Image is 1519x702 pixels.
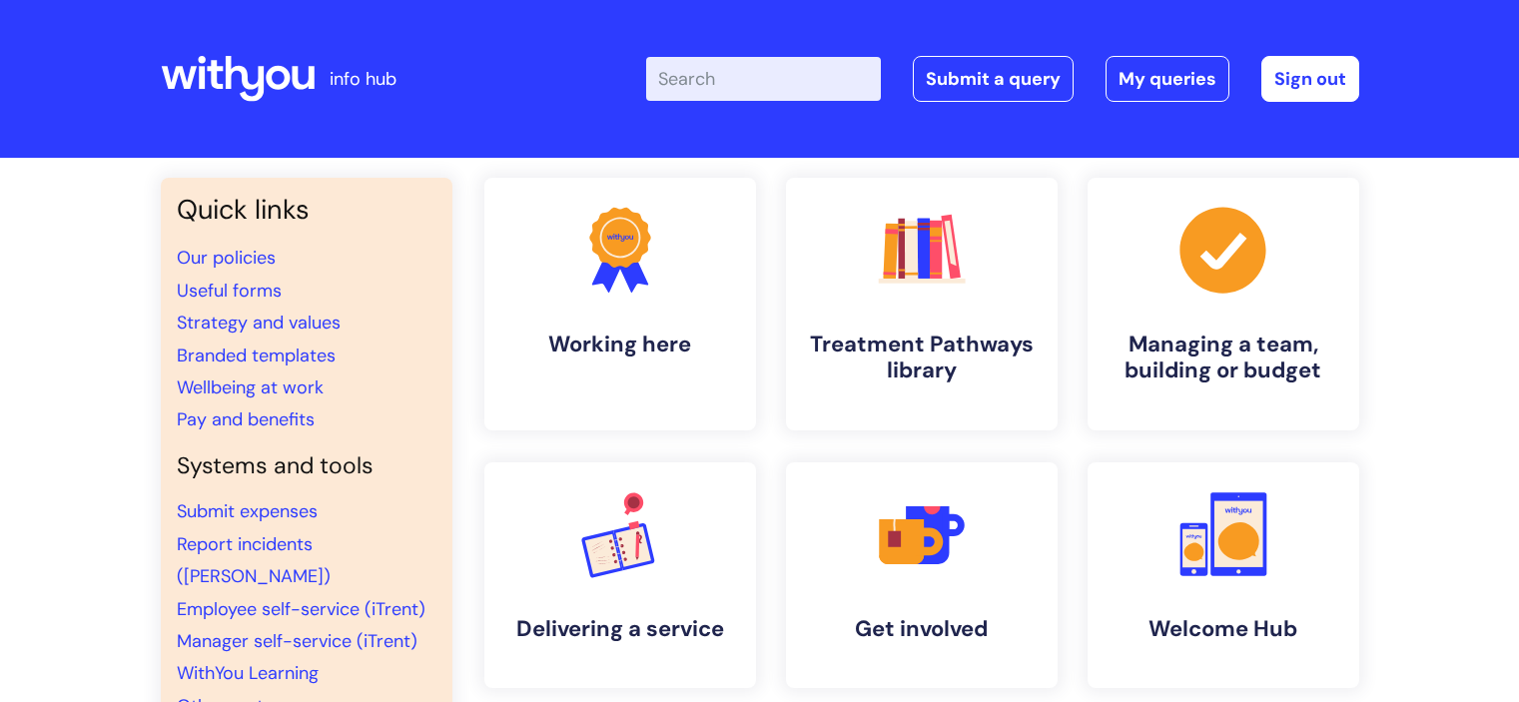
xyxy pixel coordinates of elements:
[500,332,740,357] h4: Working here
[177,452,436,480] h4: Systems and tools
[1106,56,1229,102] a: My queries
[913,56,1074,102] a: Submit a query
[177,344,336,367] a: Branded templates
[646,57,881,101] input: Search
[1088,462,1359,688] a: Welcome Hub
[484,462,756,688] a: Delivering a service
[177,194,436,226] h3: Quick links
[646,56,1359,102] div: | -
[177,311,341,335] a: Strategy and values
[1261,56,1359,102] a: Sign out
[1104,332,1343,384] h4: Managing a team, building or budget
[177,499,318,523] a: Submit expenses
[177,661,319,685] a: WithYou Learning
[786,178,1058,430] a: Treatment Pathways library
[802,616,1042,642] h4: Get involved
[1104,616,1343,642] h4: Welcome Hub
[786,462,1058,688] a: Get involved
[802,332,1042,384] h4: Treatment Pathways library
[484,178,756,430] a: Working here
[500,616,740,642] h4: Delivering a service
[177,629,417,653] a: Manager self-service (iTrent)
[177,246,276,270] a: Our policies
[1088,178,1359,430] a: Managing a team, building or budget
[330,63,396,95] p: info hub
[177,597,425,621] a: Employee self-service (iTrent)
[177,532,331,588] a: Report incidents ([PERSON_NAME])
[177,375,324,399] a: Wellbeing at work
[177,407,315,431] a: Pay and benefits
[177,279,282,303] a: Useful forms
